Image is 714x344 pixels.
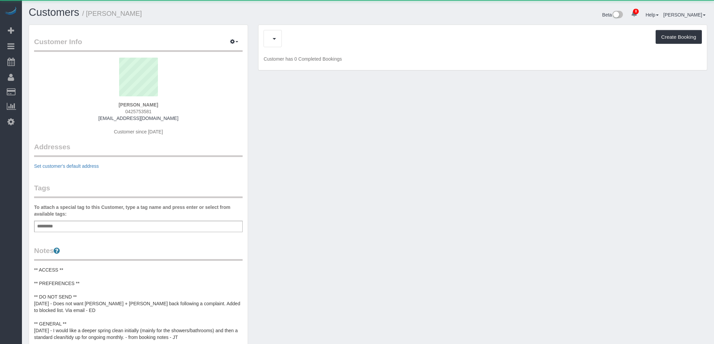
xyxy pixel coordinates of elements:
[114,129,163,134] span: Customer since [DATE]
[99,116,178,121] a: [EMAIL_ADDRESS][DOMAIN_NAME]
[264,56,702,62] p: Customer has 0 Completed Bookings
[29,6,79,18] a: Customers
[628,7,641,22] a: 0
[656,30,702,44] button: Create Booking
[4,7,18,16] img: Automaid Logo
[82,10,142,17] small: / [PERSON_NAME]
[118,102,158,107] strong: [PERSON_NAME]
[34,246,243,261] legend: Notes
[633,9,639,14] span: 0
[34,163,99,169] a: Set customer's default address
[34,183,243,198] legend: Tags
[663,12,706,18] a: [PERSON_NAME]
[34,37,243,52] legend: Customer Info
[602,12,623,18] a: Beta
[646,12,659,18] a: Help
[34,204,243,217] label: To attach a special tag to this Customer, type a tag name and press enter or select from availabl...
[125,109,152,114] span: 0425753581
[612,11,623,20] img: New interface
